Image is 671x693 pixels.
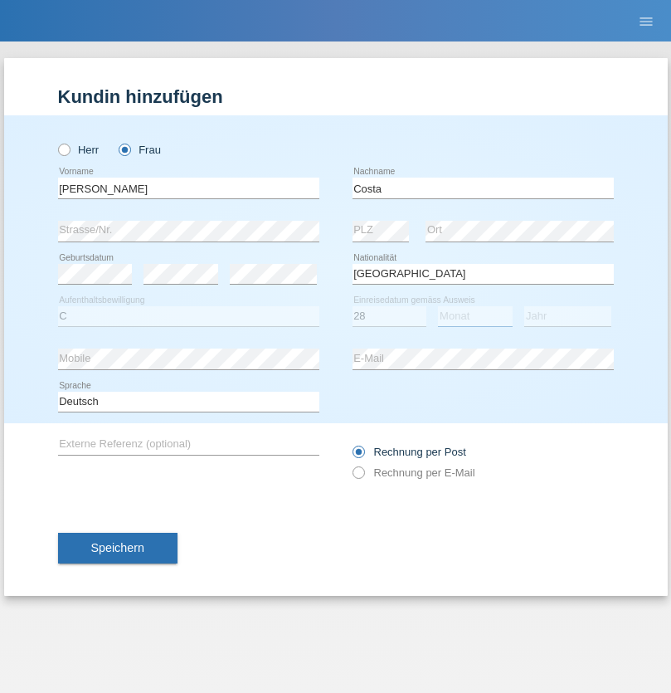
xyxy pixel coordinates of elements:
[638,13,654,30] i: menu
[630,16,663,26] a: menu
[353,466,363,487] input: Rechnung per E-Mail
[58,144,69,154] input: Herr
[58,533,177,564] button: Speichern
[58,86,614,107] h1: Kundin hinzufügen
[353,466,475,479] label: Rechnung per E-Mail
[119,144,161,156] label: Frau
[58,144,100,156] label: Herr
[91,541,144,554] span: Speichern
[353,446,363,466] input: Rechnung per Post
[119,144,129,154] input: Frau
[353,446,466,458] label: Rechnung per Post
